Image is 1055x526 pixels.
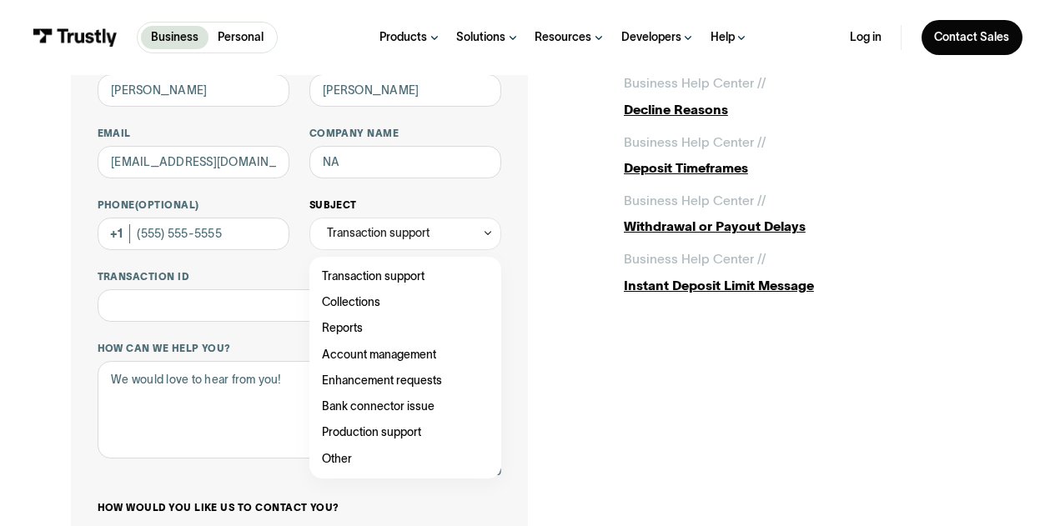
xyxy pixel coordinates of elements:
label: How would you like us to contact you? [98,501,502,514]
input: alex@mail.com [98,146,290,178]
span: Bank connector issue [322,397,435,416]
div: Resources [535,30,591,45]
a: Business Help Center //Instant Deposit Limit Message [624,249,984,295]
div: Withdrawal or Payout Delays [624,217,984,236]
div: Business Help Center / [624,73,761,93]
input: Howard [309,74,502,107]
div: Developers [621,30,681,45]
div: Solutions [456,30,505,45]
span: Reports [322,318,363,338]
div: Transaction support [309,218,502,250]
a: Contact Sales [922,20,1022,54]
a: Business Help Center //Withdrawal or Payout Delays [624,191,984,237]
span: Enhancement requests [322,371,442,390]
label: Subject [309,198,502,212]
div: Decline Reasons [624,100,984,119]
div: / [761,133,766,152]
div: Help [711,30,735,45]
label: Email [98,127,290,140]
a: Business [141,26,208,49]
a: Log in [850,30,882,45]
input: ASPcorp [309,146,502,178]
img: Trustly Logo [33,28,118,46]
span: (Optional) [135,199,199,210]
div: Contact Sales [934,30,1009,45]
span: Account management [322,345,436,364]
div: / [761,73,766,93]
p: Personal [218,29,264,47]
div: Products [379,30,427,45]
p: Business [151,29,198,47]
span: Production support [322,423,421,442]
span: Transaction support [322,267,425,286]
div: Business Help Center / [624,133,761,152]
input: (555) 555-5555 [98,218,290,250]
input: Alex [98,74,290,107]
label: Company name [309,127,502,140]
label: Phone [98,198,290,212]
div: Deposit Timeframes [624,158,984,178]
div: Transaction support [327,223,430,243]
div: / [761,249,766,268]
nav: Transaction support [309,250,502,478]
a: Business Help Center //Deposit Timeframes [624,133,984,178]
a: Personal [208,26,274,49]
div: Business Help Center / [624,249,761,268]
label: How can we help you? [98,342,502,355]
label: Transaction ID [98,270,502,283]
span: Collections [322,293,380,312]
span: Other [322,449,352,468]
a: Business Help Center //Decline Reasons [624,73,984,119]
div: Business Help Center / [624,191,761,210]
div: / [761,191,766,210]
div: Instant Deposit Limit Message [624,276,984,295]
